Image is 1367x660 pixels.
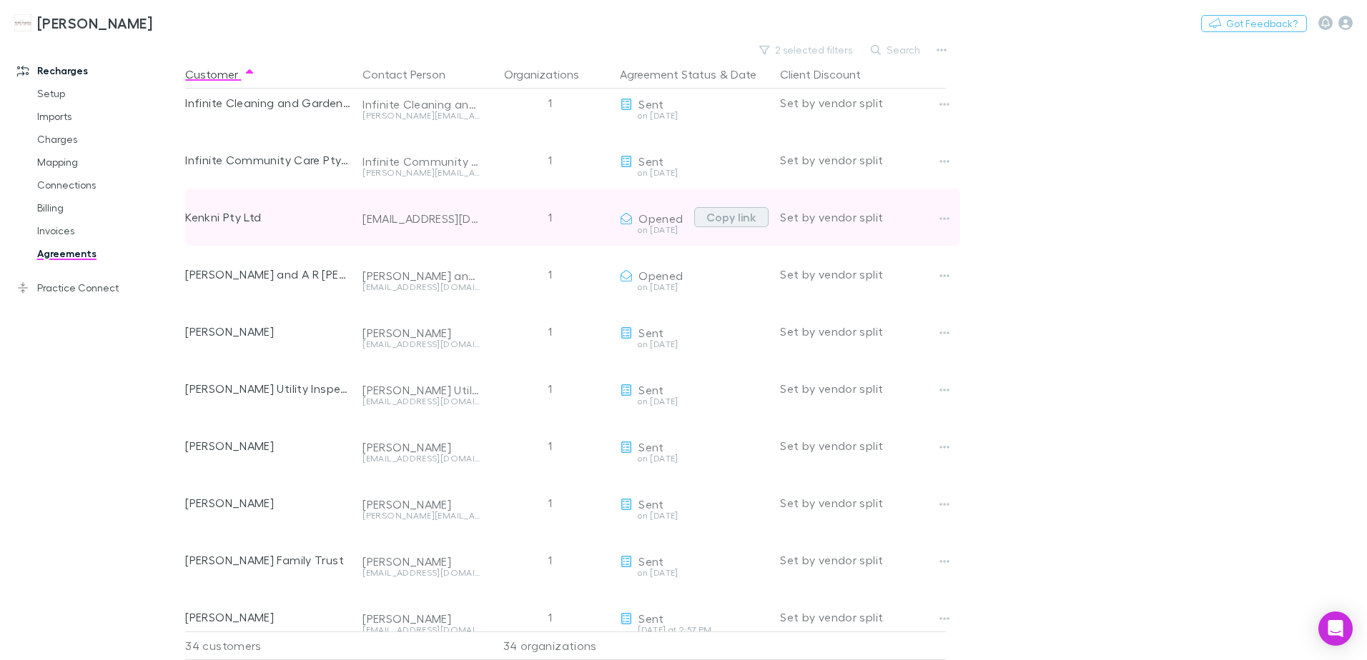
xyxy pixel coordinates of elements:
[185,303,351,360] div: [PERSON_NAME]
[485,189,614,246] div: 1
[185,417,351,474] div: [PERSON_NAME]
[780,60,878,89] button: Client Discount
[362,497,480,511] div: [PERSON_NAME]
[185,360,351,417] div: [PERSON_NAME] Utility Inspections Pty. Ltd.
[620,111,769,120] div: on [DATE]
[23,219,193,242] a: Invoices
[185,60,255,89] button: Customer
[362,97,480,111] div: Infinite Cleaning and Gardening Pty Ltd
[23,82,193,105] a: Setup
[620,454,769,463] div: on [DATE]
[37,14,152,31] h3: [PERSON_NAME]
[752,41,861,59] button: 2 selected filters
[780,531,946,589] div: Set by vendor split
[485,131,614,189] div: 1
[362,154,480,169] div: Infinite Community Care Pty Ltd
[485,474,614,531] div: 1
[485,246,614,303] div: 1
[780,360,946,417] div: Set by vendor split
[362,611,480,626] div: [PERSON_NAME]
[638,269,683,282] span: Opened
[638,383,663,396] span: Sent
[185,189,351,246] div: Kenkni Pty Ltd
[362,554,480,569] div: [PERSON_NAME]
[638,97,663,111] span: Sent
[23,174,193,196] a: Connections
[638,554,663,568] span: Sent
[620,169,769,177] div: on [DATE]
[362,511,480,520] div: [PERSON_NAME][EMAIL_ADDRESS][DOMAIN_NAME]
[362,569,480,577] div: [EMAIL_ADDRESS][DOMAIN_NAME]
[185,631,357,660] div: 34 customers
[780,474,946,531] div: Set by vendor split
[485,589,614,646] div: 1
[362,397,480,406] div: [EMAIL_ADDRESS][DOMAIN_NAME]
[780,189,946,246] div: Set by vendor split
[362,326,480,340] div: [PERSON_NAME]
[362,60,463,89] button: Contact Person
[620,569,769,577] div: on [DATE]
[23,196,193,219] a: Billing
[864,41,929,59] button: Search
[638,611,663,625] span: Sent
[185,131,351,189] div: Infinite Community Care Pty Ltd
[6,6,161,40] a: [PERSON_NAME]
[620,60,716,89] button: Agreement Status
[23,105,193,128] a: Imports
[1318,611,1353,646] div: Open Intercom Messenger
[780,589,946,646] div: Set by vendor split
[485,531,614,589] div: 1
[620,626,769,634] div: [DATE] at 2:57 PM
[620,283,769,291] div: on [DATE]
[780,131,946,189] div: Set by vendor split
[362,626,480,634] div: [EMAIL_ADDRESS][DOMAIN_NAME]
[620,340,769,349] div: on [DATE]
[780,74,946,131] div: Set by vendor split
[780,417,946,474] div: Set by vendor split
[3,276,193,299] a: Practice Connect
[1201,15,1307,32] button: Got Feedback?
[485,631,614,660] div: 34 organizations
[362,440,480,454] div: [PERSON_NAME]
[362,340,480,349] div: [EMAIL_ADDRESS][DOMAIN_NAME]
[485,303,614,360] div: 1
[3,59,193,82] a: Recharges
[362,383,480,397] div: [PERSON_NAME] Utility Inspections Pty. Ltd.
[23,151,193,174] a: Mapping
[638,440,663,454] span: Sent
[185,474,351,531] div: [PERSON_NAME]
[362,454,480,463] div: [EMAIL_ADDRESS][DOMAIN_NAME]
[14,14,31,31] img: Hales Douglass's Logo
[362,169,480,177] div: [PERSON_NAME][EMAIL_ADDRESS][PERSON_NAME][PERSON_NAME][DOMAIN_NAME]
[620,226,689,234] div: on [DATE]
[638,497,663,511] span: Sent
[362,269,480,283] div: [PERSON_NAME] and A R [PERSON_NAME] Pty Ltd
[185,589,351,646] div: [PERSON_NAME]
[780,246,946,303] div: Set by vendor split
[485,417,614,474] div: 1
[362,111,480,120] div: [PERSON_NAME][EMAIL_ADDRESS][PERSON_NAME][PERSON_NAME][DOMAIN_NAME]
[780,303,946,360] div: Set by vendor split
[185,74,351,131] div: Infinite Cleaning and Gardening Pty Ltd
[638,326,663,339] span: Sent
[731,60,756,89] button: Date
[362,211,480,226] div: [EMAIL_ADDRESS][DOMAIN_NAME]
[23,242,193,265] a: Agreements
[620,60,769,89] div: &
[504,60,596,89] button: Organizations
[362,283,480,291] div: [EMAIL_ADDRESS][DOMAIN_NAME]
[185,246,351,303] div: [PERSON_NAME] and A R [PERSON_NAME] Pty Ltd
[620,397,769,406] div: on [DATE]
[485,74,614,131] div: 1
[185,531,351,589] div: [PERSON_NAME] Family Trust
[638,211,683,225] span: Opened
[620,511,769,520] div: on [DATE]
[694,207,769,227] button: Copy link
[23,128,193,151] a: Charges
[485,360,614,417] div: 1
[638,154,663,168] span: Sent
